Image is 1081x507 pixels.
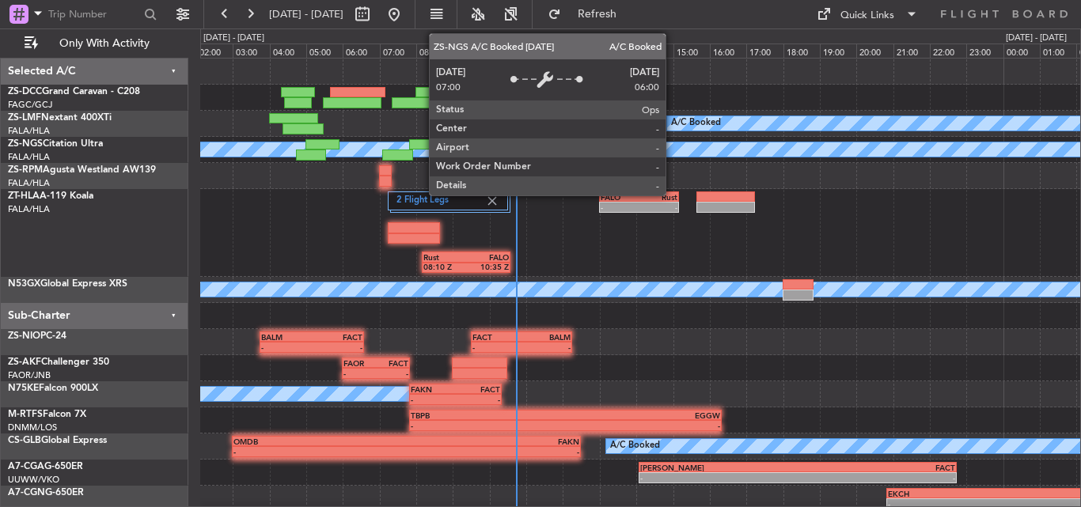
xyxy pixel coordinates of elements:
[671,112,721,135] div: A/C Booked
[798,463,955,472] div: FACT
[893,44,930,58] div: 21:00
[41,38,167,49] span: Only With Activity
[306,44,343,58] div: 05:00
[8,462,44,471] span: A7-CGA
[8,384,39,393] span: N75KE
[485,194,499,208] img: gray-close.svg
[8,331,40,341] span: ZS-NIO
[640,463,798,472] div: [PERSON_NAME]
[411,395,455,404] div: -
[380,44,416,58] div: 07:00
[456,384,500,394] div: FACT
[233,437,406,446] div: OMDB
[8,87,140,96] a: ZS-DCCGrand Caravan - C208
[8,358,109,367] a: ZS-AKFChallenger 350
[522,342,571,352] div: -
[466,262,509,271] div: 10:35 Z
[203,32,264,45] div: [DATE] - [DATE]
[411,384,455,394] div: FAKN
[8,358,41,367] span: ZS-AKF
[566,411,720,420] div: EGGW
[783,44,820,58] div: 18:00
[8,436,41,445] span: CS-GLB
[8,331,66,341] a: ZS-NIOPC-24
[601,192,639,202] div: FALO
[269,7,343,21] span: [DATE] - [DATE]
[526,44,563,58] div: 11:00
[411,421,565,430] div: -
[8,191,93,201] a: ZT-HLAA-119 Koala
[8,139,43,149] span: ZS-NGS
[809,2,926,27] button: Quick Links
[411,411,565,420] div: TBPB
[8,203,50,215] a: FALA/HLA
[416,44,453,58] div: 08:00
[8,99,52,111] a: FAGC/GCJ
[636,44,673,58] div: 14:00
[8,488,45,498] span: A7-CGN
[8,369,51,381] a: FAOR/JNB
[466,252,509,262] div: FALO
[423,262,466,271] div: 08:10 Z
[710,44,746,58] div: 16:00
[196,44,233,58] div: 02:00
[8,151,50,163] a: FALA/HLA
[8,87,42,96] span: ZS-DCC
[746,44,783,58] div: 17:00
[8,384,98,393] a: N75KEFalcon 900LX
[453,44,489,58] div: 09:00
[8,139,103,149] a: ZS-NGSCitation Ultra
[423,252,466,262] div: Rust
[490,44,526,58] div: 10:00
[1006,32,1067,45] div: [DATE] - [DATE]
[456,395,500,404] div: -
[343,44,379,58] div: 06:00
[639,192,677,202] div: Rust
[8,165,43,175] span: ZS-RPM
[343,358,376,368] div: FAOR
[8,422,57,433] a: DNMM/LOS
[8,462,83,471] a: A7-CGAG-650ER
[930,44,966,58] div: 22:00
[639,202,677,212] div: -
[312,342,362,352] div: -
[798,473,955,482] div: -
[8,113,41,123] span: ZS-LMF
[233,44,269,58] div: 03:00
[376,369,408,378] div: -
[472,332,522,342] div: FACT
[610,434,660,458] div: A/C Booked
[1003,44,1040,58] div: 00:00
[48,2,139,26] input: Trip Number
[8,474,59,486] a: UUWW/VKO
[522,332,571,342] div: BALM
[8,279,40,289] span: N53GX
[840,8,894,24] div: Quick Links
[601,202,639,212] div: -
[673,44,710,58] div: 15:00
[600,44,636,58] div: 13:00
[376,358,408,368] div: FACT
[1040,44,1076,58] div: 01:00
[472,342,522,352] div: -
[856,44,893,58] div: 20:00
[563,44,599,58] div: 12:00
[8,177,50,189] a: FALA/HLA
[820,44,856,58] div: 19:00
[8,113,112,123] a: ZS-LMFNextant 400XTi
[8,436,107,445] a: CS-GLBGlobal Express
[312,332,362,342] div: FACT
[966,44,1003,58] div: 23:00
[566,421,720,430] div: -
[8,410,86,419] a: M-RTFSFalcon 7X
[270,44,306,58] div: 04:00
[640,473,798,482] div: -
[261,332,312,342] div: BALM
[540,2,635,27] button: Refresh
[233,447,406,456] div: -
[8,279,127,289] a: N53GXGlobal Express XRS
[8,410,43,419] span: M-RTFS
[8,125,50,137] a: FALA/HLA
[8,165,156,175] a: ZS-RPMAgusta Westland AW139
[343,369,376,378] div: -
